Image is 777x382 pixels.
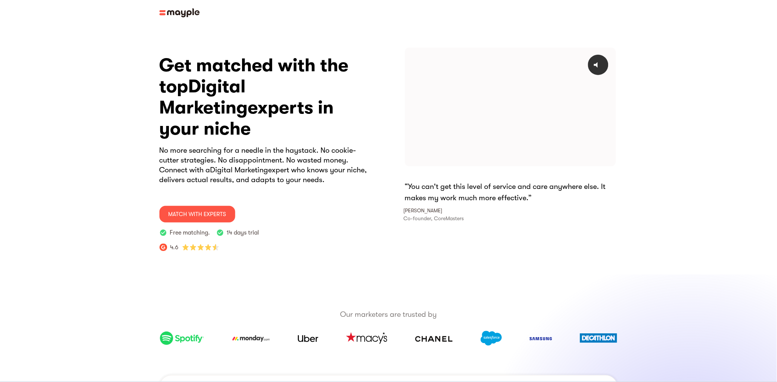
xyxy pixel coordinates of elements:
[210,166,268,174] span: Digital Marketing
[159,146,374,185] p: No more searching for a needle in the haystack. No cookie-cutter strategies. No disappointment. N...
[588,55,608,75] button: Click for sound
[159,55,374,140] h3: Get matched with the top experts in your niche
[159,76,248,118] span: Digital Marketing
[170,243,179,252] p: 4.6
[227,229,259,237] p: 14 days trial
[405,181,618,204] p: “You can't get this level of service and care anywhere else. It makes my work much more effective.”
[404,215,464,222] p: Co-founder, CoreMasters
[159,206,235,222] a: MATCH WITH ExpertS
[404,207,443,215] p: [PERSON_NAME]
[170,229,210,237] p: Free matching.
